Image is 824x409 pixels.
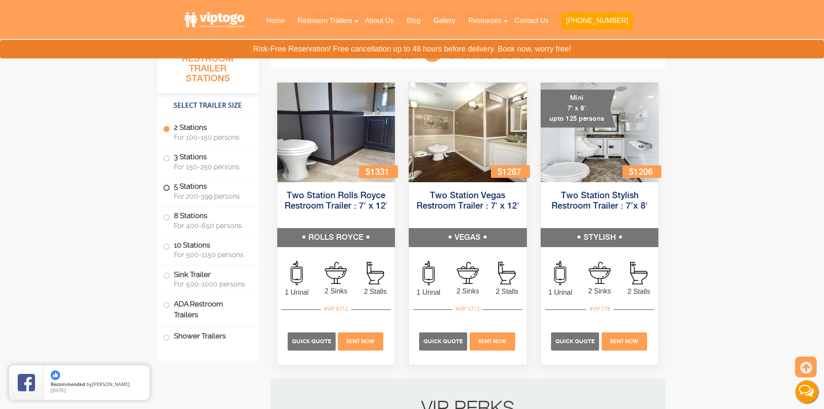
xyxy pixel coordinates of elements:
h5: STYLISH [541,228,659,247]
a: Restroom Trailers [291,11,359,30]
label: 3 Stations [163,148,253,175]
span: Quick Quote [423,338,463,345]
span: 2 Stalls [619,287,659,297]
button: [PHONE_NUMBER] [561,12,632,29]
span: 2 Stalls [487,287,527,297]
span: For 150-250 persons [174,163,248,171]
span: [PERSON_NAME] [92,381,130,387]
a: Two Station Stylish Restroom Trailer : 7’x 8′ [551,191,647,211]
a: Quick Quote [288,337,337,345]
a: Rent Now [468,337,516,345]
img: an icon of Stall [367,262,384,284]
h5: ROLLS ROYCE [277,228,395,247]
span: Rent Now [346,338,375,345]
a: Home [260,11,291,30]
span: Rent Now [478,338,507,345]
img: Side view of two station restroom trailer with separate doors for males and females [277,83,395,182]
span: For 500-1150 persons [174,251,248,259]
a: Rent Now [337,337,385,345]
span: For 100-150 persons [174,133,248,142]
label: Sink Trailer [163,265,253,292]
span: 1 Urinal [409,287,448,298]
img: an icon of sink [325,262,347,284]
span: For 200-399 persons [174,192,248,200]
img: Side view of two station restroom trailer with separate doors for males and females [409,83,527,182]
div: $1206 [622,165,661,178]
img: an icon of Stall [630,262,648,284]
span: Recommended [51,381,85,387]
img: an icon of urinal [291,261,303,285]
label: 10 Stations [163,236,253,263]
button: Live Chat [789,374,824,409]
div: #VIP R712 [321,303,351,315]
span: For 500-1000 persons [174,280,248,288]
h4: Select Trailer Size [157,97,259,114]
img: an icon of urinal [423,261,435,285]
a: Blog [400,11,427,30]
span: Quick Quote [292,338,331,345]
a: Rent Now [600,337,648,345]
a: Quick Quote [419,337,468,345]
div: Mini 7' x 8' upto 125 persons [541,90,616,128]
a: Gallery [427,11,462,30]
div: #VIP S78 [586,303,613,315]
img: an icon of sink [457,262,479,284]
img: an icon of sink [589,262,611,284]
h3: All Portable Restroom Trailer Stations [157,41,259,93]
label: ADA Restroom Trailers [163,295,253,324]
span: 1 Urinal [277,287,317,298]
img: an icon of Stall [498,262,516,284]
a: Quick Quote [551,337,600,345]
h3: VIP Stations [373,40,562,64]
label: Shower Trailers [163,327,253,346]
img: Review Rating [18,374,35,391]
span: For 400-650 persons [174,222,248,230]
span: 2 Sinks [448,286,487,296]
span: 2 Sinks [316,286,356,296]
span: 2 Sinks [580,286,619,296]
span: Rent Now [610,338,638,345]
img: A mini restroom trailer with two separate stations and separate doors for males and females [541,83,659,182]
label: 5 Stations [163,177,253,204]
a: [PHONE_NUMBER] [555,11,639,35]
span: 1 Urinal [541,287,580,298]
a: About Us [359,11,400,30]
a: Contact Us [508,11,555,30]
span: [DATE] [51,387,66,393]
a: Two Station Vegas Restroom Trailer : 7′ x 12′ [417,191,519,211]
h5: VEGAS [409,228,527,247]
img: an icon of urinal [554,261,566,285]
span: Quick Quote [555,338,595,345]
span: by [51,382,143,388]
span: 2 Stalls [356,287,395,297]
label: 8 Stations [163,207,253,234]
label: 2 Stations [163,119,253,145]
a: Resources [462,11,508,30]
a: Two Station Rolls Royce Restroom Trailer : 7′ x 12′ [285,191,387,211]
div: $1331 [359,165,398,178]
div: #VIP V712 [452,303,483,315]
img: thumbs up icon [51,370,60,380]
div: $1267 [491,165,530,178]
